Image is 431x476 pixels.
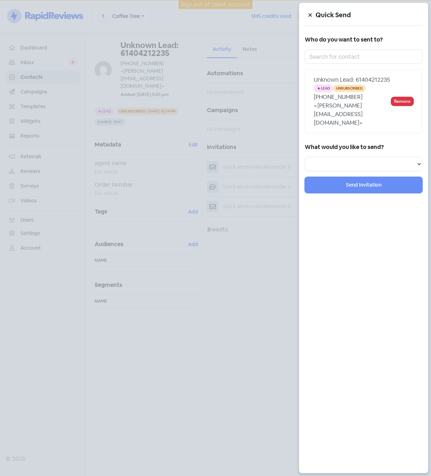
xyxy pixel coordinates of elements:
div: [PHONE_NUMBER] [314,93,391,127]
button: Send Invitation [305,177,422,193]
span: Lead [321,87,330,90]
h5: Quick Send [316,10,422,20]
span: Unknown Lead: 61404212235 [314,76,390,83]
h5: Who do you want to sent to? [305,34,422,45]
span: Unsubscribed [333,85,366,92]
h5: What would you like to send? [305,142,422,153]
input: Search for contact [305,49,422,64]
button: Remove [391,97,413,106]
span: <[PERSON_NAME][EMAIL_ADDRESS][DOMAIN_NAME]> [314,102,363,126]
